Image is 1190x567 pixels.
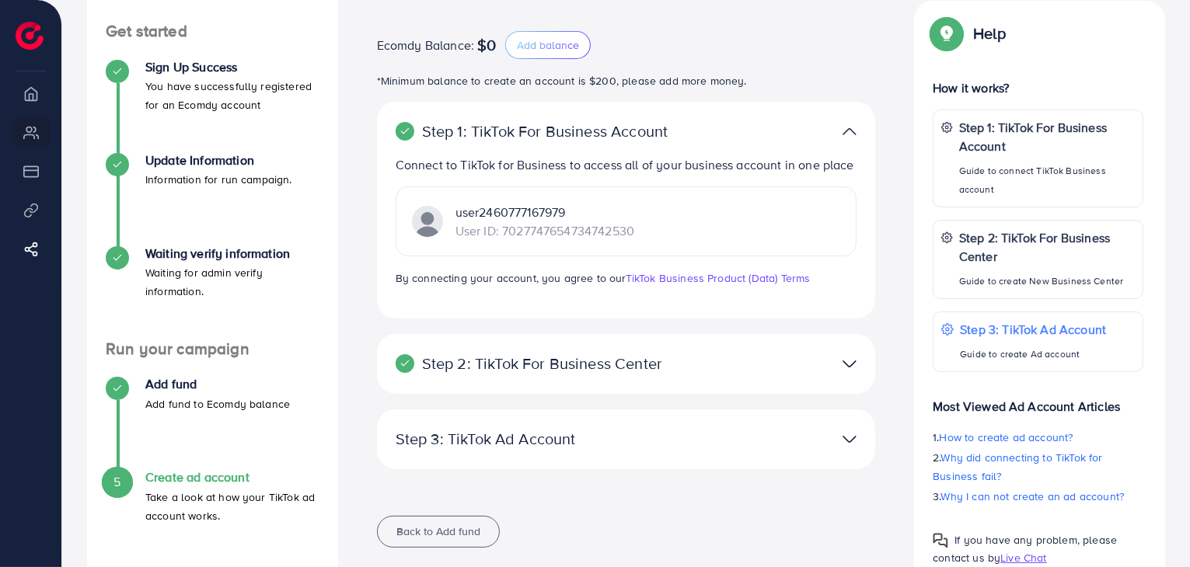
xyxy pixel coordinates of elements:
[396,269,857,287] p: By connecting your account, you agree to our
[505,31,591,59] button: Add balance
[933,19,961,47] img: Popup guide
[145,395,290,413] p: Add fund to Ecomdy balance
[396,122,695,141] p: Step 1: TikTok For Business Account
[455,221,634,240] p: User ID: 7027747654734742530
[843,120,857,143] img: TikTok partner
[517,37,579,53] span: Add balance
[1000,550,1046,565] span: Live Chat
[933,78,1143,97] p: How it works?
[843,353,857,375] img: TikTok partner
[959,118,1135,155] p: Step 1: TikTok For Business Account
[87,339,338,359] h4: Run your campaign
[396,524,480,539] span: Back to Add fund
[377,73,747,89] span: *Minimum balance to create an account is $200, please add more money.
[87,60,338,153] li: Sign Up Success
[412,206,443,237] img: TikTok partner
[973,24,1006,43] p: Help
[145,377,290,391] h4: Add fund
[145,77,319,114] p: You have successfully registered for an Ecomdy account
[377,516,500,548] button: Back to Add fund
[396,354,695,373] p: Step 2: TikTok For Business Center
[87,246,338,339] li: Waiting verify information
[377,36,474,54] span: Ecomdy Balance:
[145,60,319,75] h4: Sign Up Success
[145,153,292,168] h4: Update Information
[959,228,1135,266] p: Step 2: TikTok For Business Center
[959,272,1135,290] p: Guide to create New Business Center
[933,532,1117,565] span: If you have any problem, please contact us by
[477,36,496,54] span: $0
[959,162,1135,199] p: Guide to connect TikTok Business account
[87,153,338,246] li: Update Information
[145,170,292,189] p: Information for run campaign.
[16,22,44,50] img: logo
[145,263,319,301] p: Waiting for admin verify information.
[455,203,634,221] p: user2460777167979
[145,470,319,485] h4: Create ad account
[396,155,857,174] p: Connect to TikTok for Business to access all of your business account in one place
[113,473,120,491] span: 5
[87,377,338,470] li: Add fund
[87,470,338,563] li: Create ad account
[626,270,811,286] a: TikTok Business Product (Data) Terms
[920,317,1178,555] iframe: Chat
[843,428,857,450] img: TikTok partner
[145,488,319,525] p: Take a look at how your TikTok ad account works.
[145,246,319,261] h4: Waiting verify information
[396,430,695,448] p: Step 3: TikTok Ad Account
[87,22,338,41] h4: Get started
